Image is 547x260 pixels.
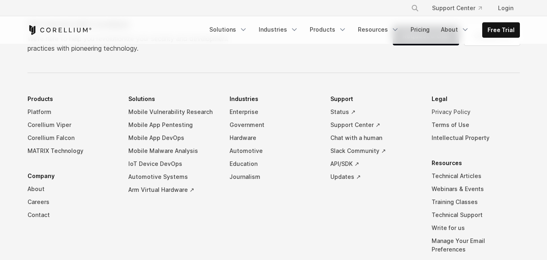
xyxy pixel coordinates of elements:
[230,105,318,118] a: Enterprise
[230,157,318,170] a: Education
[230,144,318,157] a: Automotive
[330,131,419,144] a: Chat with a human
[330,118,419,131] a: Support Center ↗
[128,144,217,157] a: Mobile Malware Analysis
[305,22,351,37] a: Products
[432,183,520,196] a: Webinars & Events
[230,118,318,131] a: Government
[401,1,520,15] div: Navigation Menu
[432,221,520,234] a: Write for us
[28,196,116,208] a: Careers
[254,22,303,37] a: Industries
[408,1,422,15] button: Search
[330,170,419,183] a: Updates ↗
[330,144,419,157] a: Slack Community ↗
[204,22,252,37] a: Solutions
[128,170,217,183] a: Automotive Systems
[432,208,520,221] a: Technical Support
[28,105,116,118] a: Platform
[28,183,116,196] a: About
[436,22,474,37] a: About
[128,157,217,170] a: IoT Device DevOps
[230,131,318,144] a: Hardware
[28,118,116,131] a: Corellium Viper
[230,170,318,183] a: Journalism
[330,157,419,170] a: API/SDK ↗
[128,118,217,131] a: Mobile App Pentesting
[28,208,116,221] a: Contact
[28,144,116,157] a: MATRIX Technology
[432,118,520,131] a: Terms of Use
[432,170,520,183] a: Technical Articles
[128,105,217,118] a: Mobile Vulnerability Research
[432,234,520,256] a: Manage Your Email Preferences
[483,23,519,37] a: Free Trial
[204,22,520,38] div: Navigation Menu
[432,196,520,208] a: Training Classes
[128,183,217,196] a: Arm Virtual Hardware ↗
[432,131,520,144] a: Intellectual Property
[128,131,217,144] a: Mobile App DevOps
[492,1,520,15] a: Login
[353,22,404,37] a: Resources
[426,1,488,15] a: Support Center
[330,105,419,118] a: Status ↗
[432,105,520,118] a: Privacy Policy
[28,25,92,35] a: Corellium Home
[28,131,116,144] a: Corellium Falcon
[406,22,434,37] a: Pricing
